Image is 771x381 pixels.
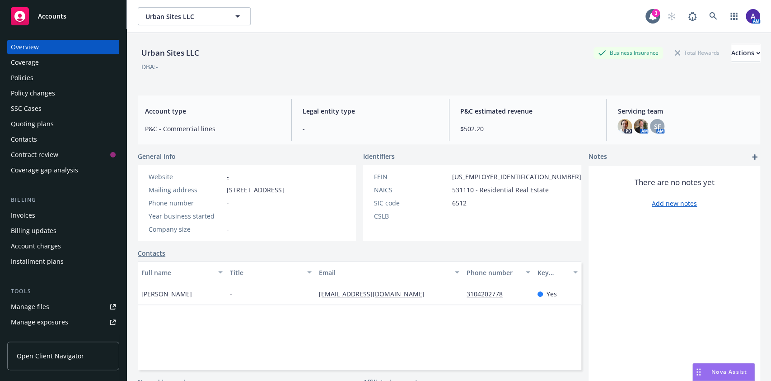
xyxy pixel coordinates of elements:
[7,163,119,177] a: Coverage gap analysis
[11,300,49,314] div: Manage files
[7,86,119,100] a: Policy changes
[460,124,596,133] span: $502.20
[11,55,39,70] div: Coverage
[704,7,722,25] a: Search
[652,9,660,17] div: 3
[145,124,280,133] span: P&C - Commercial lines
[363,152,395,161] span: Identifiers
[11,101,42,116] div: SSC Cases
[534,262,581,283] button: Key contact
[7,101,119,116] a: SSC Cases
[11,254,64,269] div: Installment plans
[463,262,534,283] button: Phone number
[652,199,697,208] a: Add new notes
[7,224,119,238] a: Billing updates
[145,106,280,116] span: Account type
[319,290,432,298] a: [EMAIL_ADDRESS][DOMAIN_NAME]
[7,148,119,162] a: Contract review
[670,47,724,58] div: Total Rewards
[452,185,549,195] span: 531110 - Residential Real Estate
[11,132,37,147] div: Contacts
[693,363,704,381] div: Drag to move
[141,62,158,71] div: DBA: -
[7,287,119,296] div: Tools
[145,12,224,21] span: Urban Sites LLC
[17,351,84,361] span: Open Client Navigator
[138,47,203,59] div: Urban Sites LLC
[303,106,438,116] span: Legal entity type
[138,262,226,283] button: Full name
[7,117,119,131] a: Quoting plans
[11,163,78,177] div: Coverage gap analysis
[227,224,229,234] span: -
[374,172,449,181] div: FEIN
[593,47,663,58] div: Business Insurance
[7,4,119,29] a: Accounts
[11,148,58,162] div: Contract review
[303,124,438,133] span: -
[467,268,520,277] div: Phone number
[749,152,760,162] a: add
[7,132,119,147] a: Contacts
[7,55,119,70] a: Coverage
[374,198,449,208] div: SIC code
[149,172,223,181] div: Website
[315,262,463,283] button: Email
[7,239,119,253] a: Account charges
[227,172,229,181] a: -
[227,198,229,208] span: -
[230,289,232,299] span: -
[11,40,39,54] div: Overview
[537,268,568,277] div: Key contact
[138,152,176,161] span: General info
[589,152,607,162] span: Notes
[731,44,760,62] div: Actions
[452,172,581,181] span: [US_EMPLOYER_IDENTIFICATION_NUMBER]
[634,119,648,133] img: photo
[149,185,223,195] div: Mailing address
[38,13,66,20] span: Accounts
[7,300,119,314] a: Manage files
[692,363,755,381] button: Nova Assist
[149,198,223,208] div: Phone number
[138,7,251,25] button: Urban Sites LLC
[663,7,681,25] a: Start snowing
[683,7,701,25] a: Report a Bug
[11,208,35,223] div: Invoices
[227,185,284,195] span: [STREET_ADDRESS]
[7,195,119,205] div: Billing
[374,211,449,221] div: CSLB
[227,211,229,221] span: -
[149,224,223,234] div: Company size
[7,254,119,269] a: Installment plans
[11,86,55,100] div: Policy changes
[11,224,56,238] div: Billing updates
[7,71,119,85] a: Policies
[617,106,753,116] span: Servicing team
[138,248,165,258] a: Contacts
[711,368,747,376] span: Nova Assist
[11,315,68,329] div: Manage exposures
[452,211,454,221] span: -
[654,122,661,131] span: SF
[319,268,449,277] div: Email
[746,9,760,24] img: photo
[141,289,192,299] span: [PERSON_NAME]
[11,239,61,253] div: Account charges
[11,117,54,131] div: Quoting plans
[731,44,760,62] button: Actions
[725,7,743,25] a: Switch app
[7,315,119,329] a: Manage exposures
[617,119,632,133] img: photo
[460,106,596,116] span: P&C estimated revenue
[7,330,119,345] a: Manage certificates
[635,177,715,188] span: There are no notes yet
[11,330,70,345] div: Manage certificates
[374,185,449,195] div: NAICS
[149,211,223,221] div: Year business started
[230,268,301,277] div: Title
[7,40,119,54] a: Overview
[467,290,510,298] a: 3104202778
[11,71,33,85] div: Policies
